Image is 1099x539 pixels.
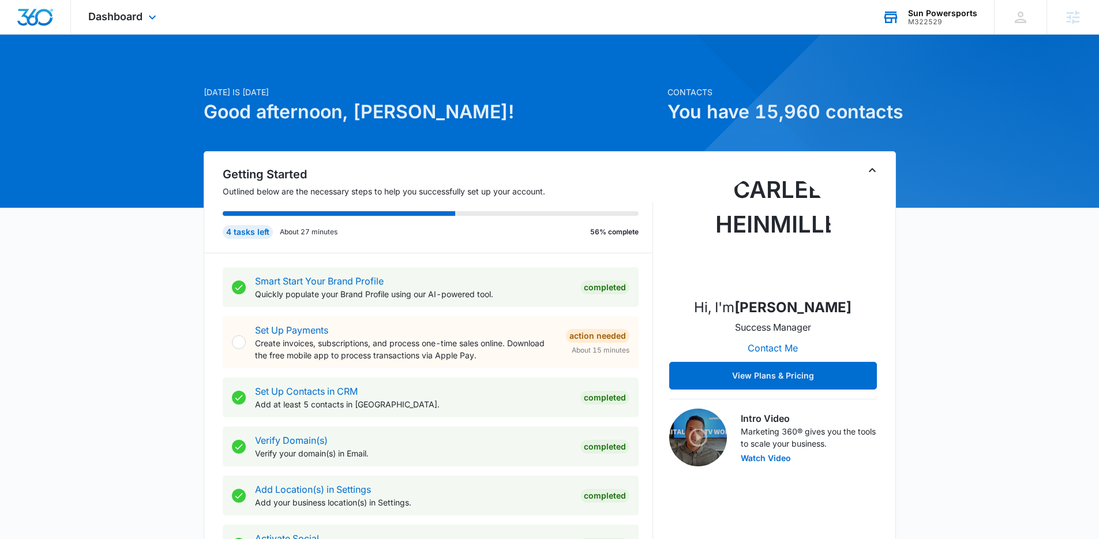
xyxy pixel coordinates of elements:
[741,411,877,425] h3: Intro Video
[255,435,328,446] a: Verify Domain(s)
[669,409,727,466] img: Intro Video
[255,447,571,459] p: Verify your domain(s) in Email.
[590,227,639,237] p: 56% complete
[741,425,877,450] p: Marketing 360® gives you the tools to scale your business.
[566,329,629,343] div: Action Needed
[667,98,896,126] h1: You have 15,960 contacts
[255,324,328,336] a: Set Up Payments
[735,320,811,334] p: Success Manager
[741,454,791,462] button: Watch Video
[204,98,661,126] h1: Good afternoon, [PERSON_NAME]!
[255,275,384,287] a: Smart Start Your Brand Profile
[223,185,653,197] p: Outlined below are the necessary steps to help you successfully set up your account.
[255,385,358,397] a: Set Up Contacts in CRM
[580,391,629,405] div: Completed
[88,10,142,23] span: Dashboard
[223,166,653,183] h2: Getting Started
[694,297,852,318] p: Hi, I'm
[580,280,629,294] div: Completed
[223,225,273,239] div: 4 tasks left
[580,489,629,503] div: Completed
[204,86,661,98] p: [DATE] is [DATE]
[255,288,571,300] p: Quickly populate your Brand Profile using our AI-powered tool.
[715,173,831,288] img: Carlee Heinmiller
[667,86,896,98] p: Contacts
[669,362,877,390] button: View Plans & Pricing
[255,398,571,410] p: Add at least 5 contacts in [GEOGRAPHIC_DATA].
[255,484,371,495] a: Add Location(s) in Settings
[580,440,629,454] div: Completed
[734,299,852,316] strong: [PERSON_NAME]
[572,345,629,355] span: About 15 minutes
[255,337,557,361] p: Create invoices, subscriptions, and process one-time sales online. Download the free mobile app t...
[280,227,337,237] p: About 27 minutes
[908,18,977,26] div: account id
[255,496,571,508] p: Add your business location(s) in Settings.
[908,9,977,18] div: account name
[865,163,879,177] button: Toggle Collapse
[736,334,809,362] button: Contact Me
